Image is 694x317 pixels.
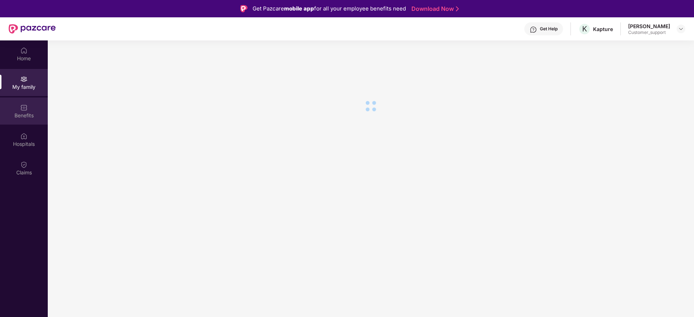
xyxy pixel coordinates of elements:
img: svg+xml;base64,PHN2ZyBpZD0iRHJvcGRvd24tMzJ4MzIiIHhtbG5zPSJodHRwOi8vd3d3LnczLm9yZy8yMDAwL3N2ZyIgd2... [678,26,684,32]
div: Customer_support [628,30,670,35]
div: Kapture [593,26,613,32]
span: K [582,25,587,33]
img: Logo [240,5,247,12]
img: Stroke [456,5,459,13]
div: Get Pazcare for all your employee benefits need [253,4,406,13]
img: New Pazcare Logo [9,24,56,34]
div: [PERSON_NAME] [628,23,670,30]
strong: mobile app [284,5,314,12]
img: svg+xml;base64,PHN2ZyBpZD0iSGVscC0zMngzMiIgeG1sbnM9Imh0dHA6Ly93d3cudzMub3JnLzIwMDAvc3ZnIiB3aWR0aD... [530,26,537,33]
a: Download Now [411,5,457,13]
div: Get Help [540,26,558,32]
